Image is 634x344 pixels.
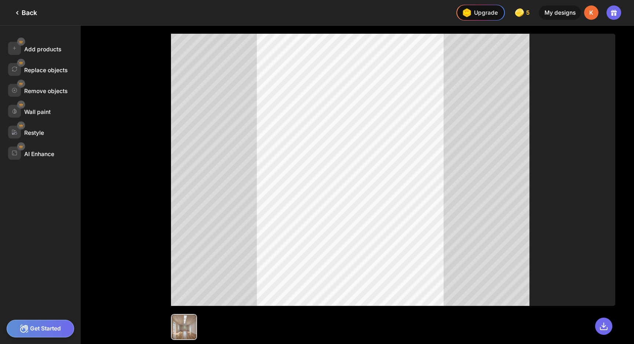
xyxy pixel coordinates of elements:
img: upgrade-nav-btn-icon.gif [460,6,473,19]
div: Upgrade [460,6,498,19]
div: Add products [24,46,61,53]
div: Remove objects [24,88,68,95]
div: AI Enhance [24,151,54,158]
div: K [584,5,599,20]
div: My designs [539,5,580,20]
div: Get Started [7,320,74,337]
div: Wall paint [24,108,51,115]
div: Replace objects [24,67,68,74]
div: Back [13,8,37,17]
span: 5 [526,10,531,16]
div: Restyle [24,129,44,136]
